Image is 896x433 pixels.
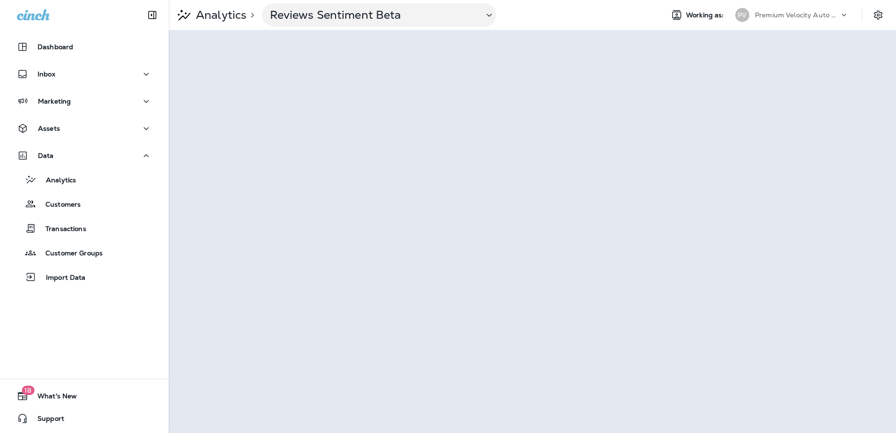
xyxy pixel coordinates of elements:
button: Customer Groups [9,243,159,262]
p: Marketing [38,97,71,105]
p: Reviews Sentiment Beta [270,8,476,22]
button: Analytics [9,170,159,189]
div: PV [735,8,749,22]
p: Dashboard [37,43,73,51]
button: Import Data [9,267,159,287]
button: Inbox [9,65,159,83]
button: Settings [870,7,887,23]
button: Collapse Sidebar [139,6,165,24]
p: Transactions [36,225,86,234]
p: > [246,11,254,19]
span: What's New [28,392,77,403]
p: Analytics [37,176,76,185]
button: Marketing [9,92,159,111]
p: Data [38,152,54,159]
p: Customer Groups [36,249,103,258]
button: Customers [9,194,159,214]
button: 18What's New [9,387,159,405]
p: Inbox [37,70,55,78]
p: Customers [36,201,81,209]
p: Premium Velocity Auto dba Jiffy Lube [755,11,839,19]
p: Analytics [192,8,246,22]
span: Working as: [686,11,726,19]
span: Support [28,415,64,426]
span: 18 [22,386,34,395]
button: Transactions [9,218,159,238]
button: Data [9,146,159,165]
p: Assets [38,125,60,132]
button: Assets [9,119,159,138]
button: Dashboard [9,37,159,56]
button: Support [9,409,159,428]
p: Import Data [37,274,86,283]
